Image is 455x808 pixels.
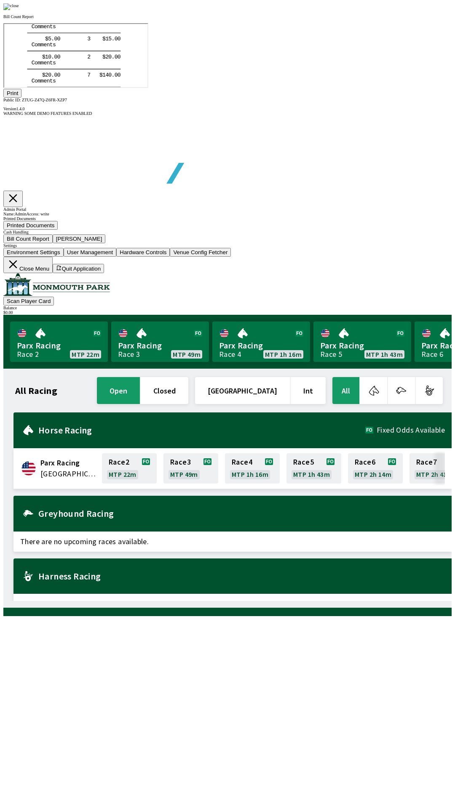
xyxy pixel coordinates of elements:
[30,36,34,43] tspan: o
[38,510,445,517] h2: Greyhound Racing
[38,48,41,54] tspan: $
[40,468,97,479] span: United States
[3,257,53,273] button: Close Menu
[72,351,99,358] span: MTP 22m
[219,340,303,351] span: Parx Racing
[27,36,31,43] tspan: C
[212,322,310,362] a: Parx RacingRace 4MTP 1h 16m
[83,30,86,36] tspan: 2
[3,14,452,19] p: Bill Count Report
[116,248,170,257] button: Hardware Controls
[421,351,443,358] div: Race 6
[107,48,111,54] tspan: .
[225,453,280,484] a: Race4MTP 1h 16m
[44,30,47,36] tspan: 0
[53,264,104,273] button: Quit Application
[36,36,40,43] tspan: m
[118,340,202,351] span: Parx Racing
[355,471,391,478] span: MTP 2h 14m
[27,54,31,60] tspan: C
[53,30,56,36] tspan: 0
[163,453,218,484] a: Race3MTP 49m
[53,234,106,243] button: [PERSON_NAME]
[293,471,330,478] span: MTP 1h 43m
[355,459,375,465] span: Race 6
[48,54,52,60] tspan: s
[3,221,58,230] button: Printed Documents
[50,30,54,36] tspan: 0
[36,54,40,60] tspan: m
[30,54,34,60] tspan: o
[95,48,99,54] tspan: $
[3,297,54,306] button: Scan Player Card
[23,116,265,205] img: global tote logo
[43,36,46,43] tspan: n
[53,48,56,54] tspan: 0
[97,377,140,404] button: open
[232,459,252,465] span: Race 4
[110,48,114,54] tspan: 0
[3,310,452,315] div: $ 0.00
[141,377,188,404] button: closed
[110,30,114,36] tspan: 0
[3,111,452,116] div: WARNING SOME DEMO FEATURES ENABLED
[10,322,108,362] a: Parx RacingRace 2MTP 22m
[366,351,403,358] span: MTP 1h 43m
[265,351,302,358] span: MTP 1h 16m
[48,36,52,43] tspan: s
[170,471,198,478] span: MTP 49m
[3,212,452,216] div: Name: Admin Access: write
[33,36,37,43] tspan: m
[43,54,46,60] tspan: n
[3,3,19,10] img: close
[104,48,108,54] tspan: 0
[41,48,44,54] tspan: 2
[104,30,108,36] tspan: 0
[195,377,290,404] button: [GEOGRAPHIC_DATA]
[102,453,157,484] a: Race2MTP 22m
[109,471,136,478] span: MTP 22m
[3,98,452,102] div: Public ID:
[3,248,64,257] button: Environment Settings
[293,459,314,465] span: Race 5
[416,459,437,465] span: Race 7
[107,30,111,36] tspan: .
[47,48,51,54] tspan: .
[64,248,117,257] button: User Management
[101,30,104,36] tspan: 2
[348,453,403,484] a: Race6MTP 2h 14m
[113,48,117,54] tspan: 0
[3,89,21,98] button: Print
[3,23,148,88] iframe: ReportvIEWER
[3,243,452,248] div: Settings
[416,471,453,478] span: MTP 2h 41m
[22,98,67,102] span: ZTUG-Z47Q-Z6FR-XZP7
[17,340,101,351] span: Parx Racing
[232,471,268,478] span: MTP 1h 16m
[33,54,37,60] tspan: m
[3,216,452,221] div: Printed Documents
[109,459,129,465] span: Race 2
[313,322,411,362] a: Parx RacingRace 5MTP 1h 43m
[320,340,404,351] span: Parx Racing
[118,351,140,358] div: Race 3
[17,351,39,358] div: Race 2
[3,234,53,243] button: Bill Count Report
[101,48,104,54] tspan: 4
[38,30,41,36] tspan: $
[40,457,97,468] span: Parx Racing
